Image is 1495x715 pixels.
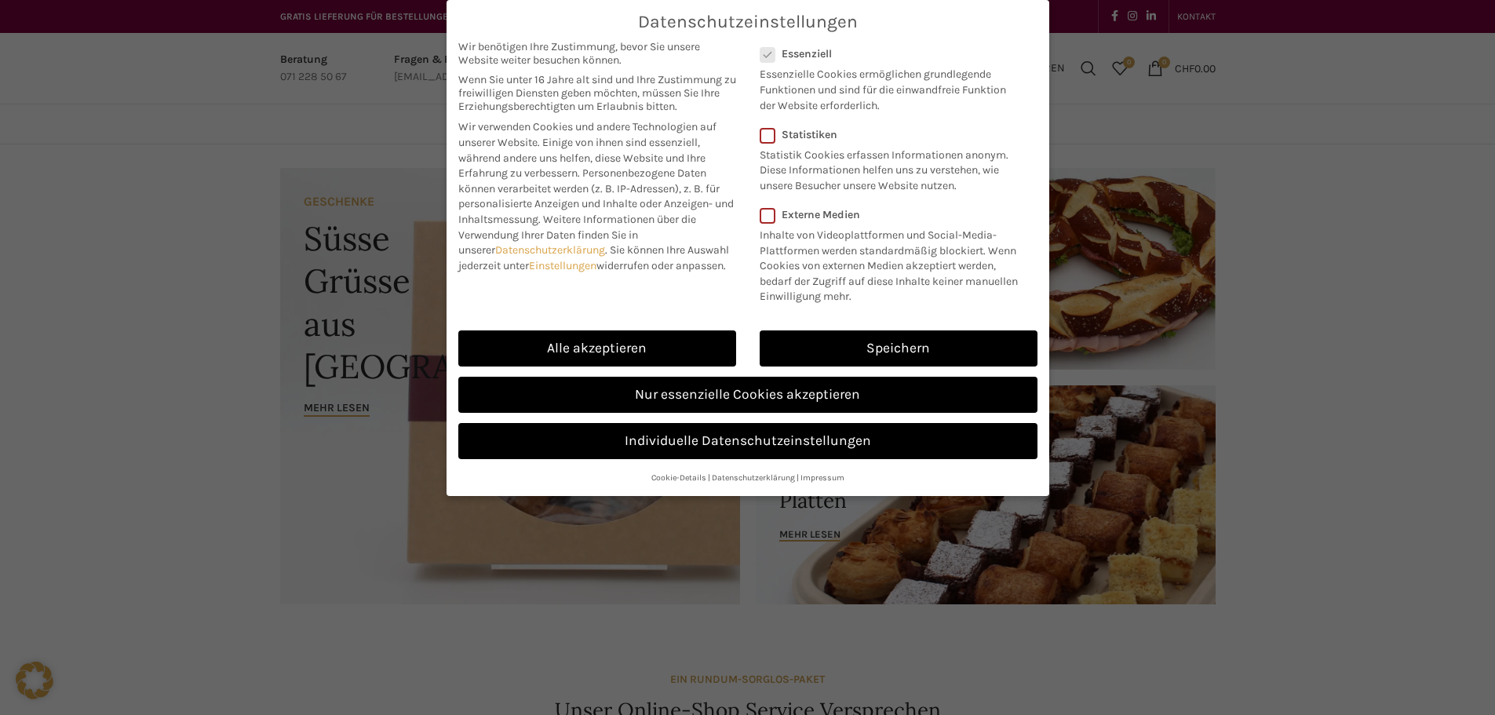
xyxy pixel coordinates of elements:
span: Wir verwenden Cookies und andere Technologien auf unserer Website. Einige von ihnen sind essenzie... [458,120,717,180]
a: Datenschutzerklärung [495,243,605,257]
span: Wenn Sie unter 16 Jahre alt sind und Ihre Zustimmung zu freiwilligen Diensten geben möchten, müss... [458,73,736,113]
span: Weitere Informationen über die Verwendung Ihrer Daten finden Sie in unserer . [458,213,696,257]
span: Sie können Ihre Auswahl jederzeit unter widerrufen oder anpassen. [458,243,729,272]
a: Individuelle Datenschutzeinstellungen [458,423,1037,459]
a: Impressum [800,472,844,483]
label: Statistiken [760,128,1017,141]
p: Essenzielle Cookies ermöglichen grundlegende Funktionen und sind für die einwandfreie Funktion de... [760,60,1017,113]
a: Speichern [760,330,1037,367]
p: Inhalte von Videoplattformen und Social-Media-Plattformen werden standardmäßig blockiert. Wenn Co... [760,221,1027,305]
label: Externe Medien [760,208,1027,221]
label: Essenziell [760,47,1017,60]
a: Datenschutzerklärung [712,472,795,483]
p: Statistik Cookies erfassen Informationen anonym. Diese Informationen helfen uns zu verstehen, wie... [760,141,1017,194]
a: Nur essenzielle Cookies akzeptieren [458,377,1037,413]
span: Datenschutzeinstellungen [638,12,858,32]
span: Wir benötigen Ihre Zustimmung, bevor Sie unsere Website weiter besuchen können. [458,40,736,67]
a: Cookie-Details [651,472,706,483]
a: Einstellungen [529,259,596,272]
a: Alle akzeptieren [458,330,736,367]
span: Personenbezogene Daten können verarbeitet werden (z. B. IP-Adressen), z. B. für personalisierte A... [458,166,734,226]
